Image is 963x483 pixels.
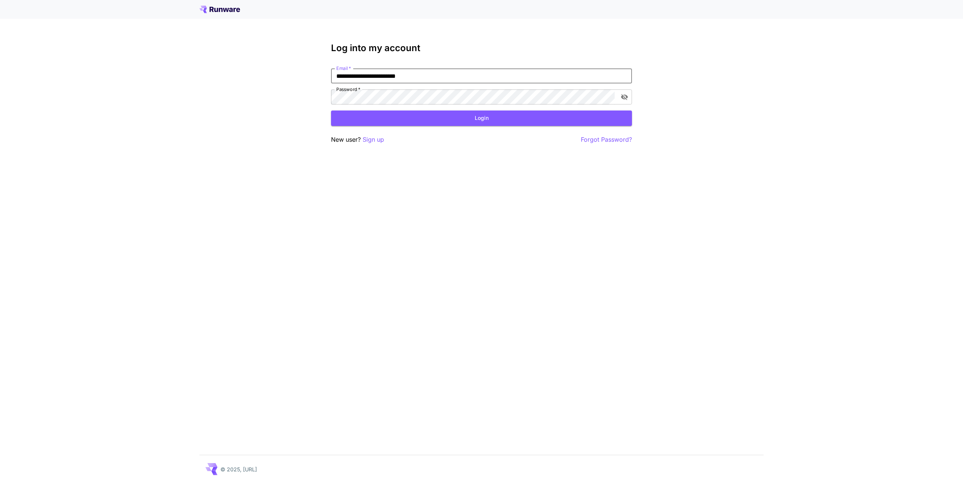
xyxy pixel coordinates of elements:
button: Sign up [363,135,384,144]
button: toggle password visibility [618,90,631,104]
label: Email [336,65,351,71]
p: © 2025, [URL] [220,465,257,473]
h3: Log into my account [331,43,632,53]
label: Password [336,86,360,92]
button: Login [331,111,632,126]
p: New user? [331,135,384,144]
button: Forgot Password? [581,135,632,144]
